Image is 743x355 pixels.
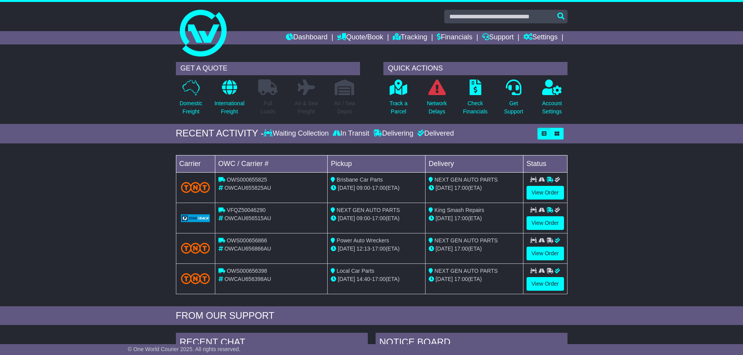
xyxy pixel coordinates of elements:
[527,186,564,200] a: View Order
[176,155,215,172] td: Carrier
[371,129,415,138] div: Delivering
[436,276,453,282] span: [DATE]
[463,99,488,116] p: Check Financials
[482,31,514,44] a: Support
[429,245,520,253] div: (ETA)
[181,182,210,193] img: TNT_Domestic.png
[337,207,400,213] span: NEXT GEN AUTO PARTS
[286,31,328,44] a: Dashboard
[295,99,318,116] p: Air & Sea Freight
[224,185,271,191] span: OWCAU655825AU
[425,155,523,172] td: Delivery
[331,129,371,138] div: In Transit
[181,273,210,284] img: TNT_Domestic.png
[331,184,422,192] div: - (ETA)
[128,346,241,352] span: © One World Courier 2025. All rights reserved.
[181,214,210,222] img: GetCarrierServiceLogo
[429,184,520,192] div: (ETA)
[454,276,468,282] span: 17:00
[523,31,558,44] a: Settings
[434,237,498,244] span: NEXT GEN AUTO PARTS
[224,245,271,252] span: OWCAU656866AU
[372,245,386,252] span: 17:00
[224,215,271,221] span: OWCAU656515AU
[527,247,564,260] a: View Order
[176,310,567,321] div: FROM OUR SUPPORT
[454,185,468,191] span: 17:00
[337,31,383,44] a: Quote/Book
[415,129,454,138] div: Delivered
[436,185,453,191] span: [DATE]
[504,79,523,120] a: GetSupport
[176,333,368,354] div: RECENT CHAT
[179,99,202,116] p: Domestic Freight
[224,276,271,282] span: OWCAU656398AU
[372,276,386,282] span: 17:00
[338,276,355,282] span: [DATE]
[227,207,266,213] span: VFQZ50046290
[331,214,422,223] div: - (ETA)
[337,177,383,183] span: Brisbane Car Parts
[215,99,245,116] p: International Freight
[542,99,562,116] p: Account Settings
[227,268,267,274] span: OWS000656398
[215,155,328,172] td: OWC / Carrier #
[334,99,355,116] p: Air / Sea Depot
[227,177,267,183] span: OWS000655825
[429,214,520,223] div: (ETA)
[356,276,370,282] span: 14:40
[434,177,498,183] span: NEXT GEN AUTO PARTS
[542,79,562,120] a: AccountSettings
[176,62,360,75] div: GET A QUOTE
[337,268,374,274] span: Local Car Parts
[176,128,264,139] div: RECENT ACTIVITY -
[527,277,564,291] a: View Order
[463,79,488,120] a: CheckFinancials
[389,79,408,120] a: Track aParcel
[429,275,520,283] div: (ETA)
[331,275,422,283] div: - (ETA)
[181,243,210,253] img: TNT_Domestic.png
[434,268,498,274] span: NEXT GEN AUTO PARTS
[434,207,484,213] span: King Smash Repairs
[454,215,468,221] span: 17:00
[356,185,370,191] span: 09:00
[372,185,386,191] span: 17:00
[427,99,447,116] p: Network Delays
[356,215,370,221] span: 09:00
[527,216,564,230] a: View Order
[436,215,453,221] span: [DATE]
[393,31,427,44] a: Tracking
[337,237,389,244] span: Power Auto Wreckers
[383,62,567,75] div: QUICK ACTIONS
[338,185,355,191] span: [DATE]
[331,245,422,253] div: - (ETA)
[338,245,355,252] span: [DATE]
[328,155,426,172] td: Pickup
[426,79,447,120] a: NetworkDelays
[356,245,370,252] span: 12:13
[523,155,567,172] td: Status
[264,129,330,138] div: Waiting Collection
[504,99,523,116] p: Get Support
[179,79,202,120] a: DomesticFreight
[214,79,245,120] a: InternationalFreight
[436,245,453,252] span: [DATE]
[437,31,472,44] a: Financials
[376,333,567,354] div: NOTICE BOARD
[258,99,278,116] p: Full Loads
[454,245,468,252] span: 17:00
[338,215,355,221] span: [DATE]
[227,237,267,244] span: OWS000656866
[390,99,408,116] p: Track a Parcel
[372,215,386,221] span: 17:00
